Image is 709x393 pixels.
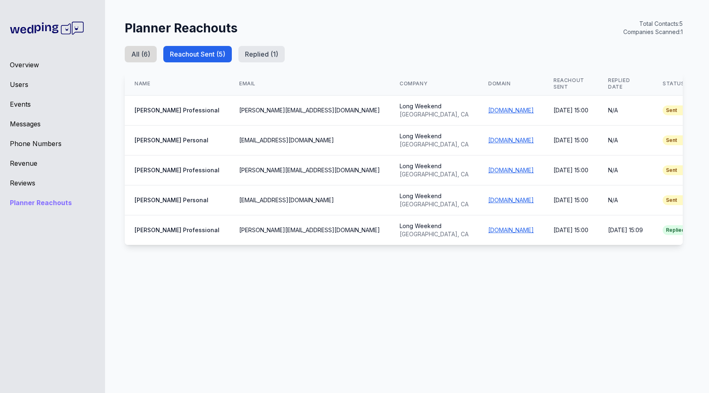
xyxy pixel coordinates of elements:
[400,222,469,230] div: Long Weekend
[400,200,469,208] div: [GEOGRAPHIC_DATA] , CA
[663,195,688,205] span: Sent
[135,226,220,234] div: [PERSON_NAME] Professional
[135,166,220,174] div: [PERSON_NAME] Professional
[488,107,534,114] a: [DOMAIN_NAME]
[653,72,698,96] th: Status
[488,137,534,144] a: [DOMAIN_NAME]
[544,126,598,155] td: [DATE] 15:00
[10,178,95,188] a: Reviews
[125,46,157,62] button: All (6)
[544,96,598,126] td: [DATE] 15:00
[488,167,534,174] a: [DOMAIN_NAME]
[663,135,688,145] span: Sent
[400,192,469,200] div: Long Weekend
[10,60,95,70] a: Overview
[10,139,95,149] a: Phone Numbers
[135,196,220,204] div: [PERSON_NAME] Personal
[598,185,653,215] td: N/A
[10,119,95,129] a: Messages
[544,215,598,245] td: [DATE] 15:00
[125,21,238,35] h1: Planner Reachouts
[598,96,653,126] td: N/A
[10,158,95,168] a: Revenue
[229,126,390,155] td: [EMAIL_ADDRESS][DOMAIN_NAME]
[400,110,469,119] div: [GEOGRAPHIC_DATA] , CA
[238,46,285,62] button: Replied (1)
[663,105,688,115] span: Sent
[229,185,390,215] td: [EMAIL_ADDRESS][DOMAIN_NAME]
[623,20,683,28] div: Total Contacts: 5
[598,215,653,245] td: [DATE] 15:09
[663,225,688,235] span: Replied
[400,140,469,149] div: [GEOGRAPHIC_DATA] , CA
[544,185,598,215] td: [DATE] 15:00
[125,72,229,96] th: Name
[10,99,95,109] a: Events
[478,72,544,96] th: Domain
[229,72,390,96] th: Email
[10,198,95,208] a: Planner Reachouts
[598,72,653,96] th: Replied Date
[135,136,220,144] div: [PERSON_NAME] Personal
[229,215,390,245] td: [PERSON_NAME][EMAIL_ADDRESS][DOMAIN_NAME]
[598,126,653,155] td: N/A
[229,155,390,185] td: [PERSON_NAME][EMAIL_ADDRESS][DOMAIN_NAME]
[400,102,469,110] div: Long Weekend
[488,196,534,203] a: [DOMAIN_NAME]
[229,96,390,126] td: [PERSON_NAME][EMAIL_ADDRESS][DOMAIN_NAME]
[10,80,95,89] a: Users
[400,132,469,140] div: Long Weekend
[544,72,598,96] th: Reachout Sent
[663,165,688,175] span: Sent
[544,155,598,185] td: [DATE] 15:00
[135,106,220,114] div: [PERSON_NAME] Professional
[390,72,478,96] th: Company
[163,46,232,62] button: Reachout Sent (5)
[623,28,683,36] div: Companies Scanned: 1
[598,155,653,185] td: N/A
[400,170,469,178] div: [GEOGRAPHIC_DATA] , CA
[488,226,534,233] a: [DOMAIN_NAME]
[400,162,469,170] div: Long Weekend
[400,230,469,238] div: [GEOGRAPHIC_DATA] , CA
